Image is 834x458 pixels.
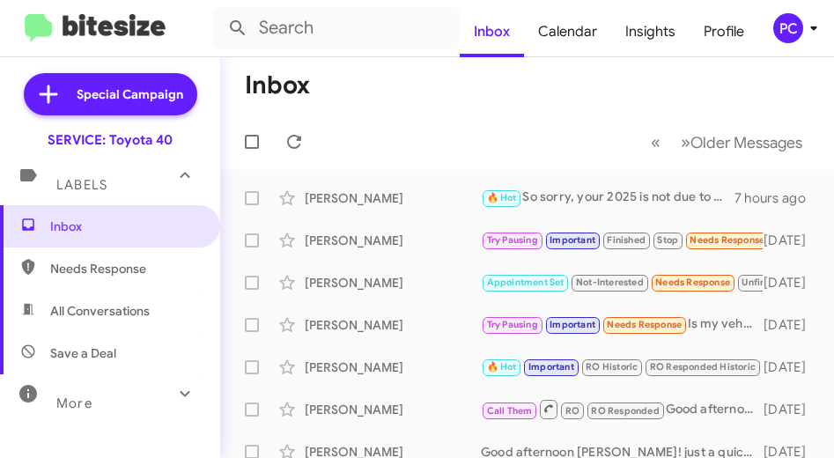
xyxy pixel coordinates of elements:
[586,361,638,373] span: RO Historic
[305,316,481,334] div: [PERSON_NAME]
[640,124,671,160] button: Previous
[481,230,763,250] div: Liked “I will update our system, thank you!”
[611,6,690,57] a: Insights
[742,277,790,288] span: Unfinished
[487,361,517,373] span: 🔥 Hot
[550,319,595,330] span: Important
[305,358,481,376] div: [PERSON_NAME]
[690,6,758,57] a: Profile
[487,319,538,330] span: Try Pausing
[524,6,611,57] a: Calendar
[773,13,803,43] div: PC
[50,302,150,320] span: All Conversations
[50,260,200,277] span: Needs Response
[591,405,659,417] span: RO Responded
[690,234,764,246] span: Needs Response
[305,232,481,249] div: [PERSON_NAME]
[50,218,200,235] span: Inbox
[481,357,763,377] div: Hey [PERSON_NAME], so my car needs oil change can I come now if there is availability?
[607,319,682,330] span: Needs Response
[24,73,197,115] a: Special Campaign
[650,361,756,373] span: RO Responded Historic
[651,131,661,153] span: «
[487,277,565,288] span: Appointment Set
[758,13,815,43] button: PC
[576,277,644,288] span: Not-Interested
[481,188,734,208] div: So sorry, your 2025 is not due to come in until you get close to 5,000. We were contacting you ab...
[763,274,820,292] div: [DATE]
[657,234,678,246] span: Stop
[763,232,820,249] div: [DATE]
[681,131,690,153] span: »
[670,124,813,160] button: Next
[305,274,481,292] div: [PERSON_NAME]
[245,71,310,100] h1: Inbox
[213,7,460,49] input: Search
[56,177,107,193] span: Labels
[487,234,538,246] span: Try Pausing
[50,344,116,362] span: Save a Deal
[305,401,481,418] div: [PERSON_NAME]
[460,6,524,57] a: Inbox
[565,405,579,417] span: RO
[655,277,730,288] span: Needs Response
[690,133,802,152] span: Older Messages
[77,85,183,103] span: Special Campaign
[481,272,763,292] div: I am sorry that time did not work for you, I have availability [DATE], is there a time you were l...
[305,189,481,207] div: [PERSON_NAME]
[481,398,763,420] div: Good afternoon! I saw that you gave us a call earlier and just wanted to check in to see if you w...
[550,234,595,246] span: Important
[641,124,813,160] nav: Page navigation example
[607,234,646,246] span: Finished
[763,316,820,334] div: [DATE]
[487,192,517,203] span: 🔥 Hot
[763,401,820,418] div: [DATE]
[528,361,574,373] span: Important
[487,405,533,417] span: Call Them
[763,358,820,376] div: [DATE]
[481,314,763,335] div: Is my vehicle still covered for the free oil change
[48,131,173,149] div: SERVICE: Toyota 40
[734,189,820,207] div: 7 hours ago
